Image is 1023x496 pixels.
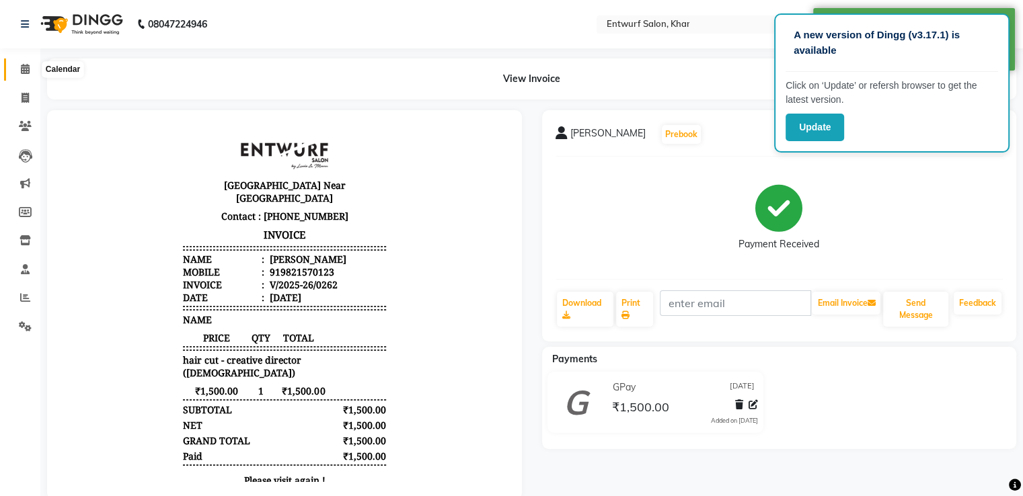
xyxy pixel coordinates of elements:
a: Print [616,292,653,327]
div: Name [122,129,204,142]
div: SUBTOTAL [122,280,172,292]
div: [PERSON_NAME] [206,129,286,142]
p: A new version of Dingg (v3.17.1) is available [794,28,990,58]
div: ₹1,500.00 [273,280,326,292]
span: PRICE [122,208,190,220]
div: ₹1,500.00 [273,311,326,323]
p: [GEOGRAPHIC_DATA] Near [GEOGRAPHIC_DATA] [122,52,326,83]
span: ₹1,500.00 [611,399,669,418]
span: [PERSON_NAME] [570,126,646,145]
h3: INVOICE [122,101,326,120]
span: NAME [122,190,151,202]
div: Payment Received [738,237,819,251]
button: Prebook [662,125,701,144]
span: TOTAL [212,208,265,220]
span: QTY [190,208,212,220]
div: GRAND TOTAL [122,311,190,323]
p: Please visit again ! [122,350,326,363]
a: Feedback [954,292,1001,315]
span: : [201,142,204,155]
div: Invoice [122,155,204,167]
a: Download [557,292,614,327]
div: NET [122,295,142,308]
div: View Invoice [47,58,1016,99]
div: Added on [DATE] [711,416,758,425]
div: Date [122,167,204,180]
img: logo [34,5,126,43]
b: 08047224946 [148,5,207,43]
span: : [201,129,204,142]
button: Update [786,114,844,141]
span: : [201,155,204,167]
span: ₹1,500.00 [122,261,190,274]
div: Mobile [122,142,204,155]
span: Payments [552,353,597,365]
div: ₹1,500.00 [273,295,326,308]
input: enter email [660,290,811,316]
div: V/2025-26/0262 [206,155,277,167]
span: hair cut - creative director ([DEMOGRAPHIC_DATA]) [122,230,326,255]
span: [DATE] [730,380,755,395]
span: ₹1,500.00 [212,261,265,274]
button: Email Invoice [812,292,880,315]
p: Contact : [PHONE_NUMBER] [122,83,326,101]
div: ₹1,500.00 [273,326,326,339]
span: : [201,167,204,180]
span: GPay [612,380,635,395]
div: [DATE] [206,167,241,180]
button: Send Message [883,292,948,327]
div: Calendar [42,62,83,78]
img: file_1645603284825.png [174,11,274,50]
div: Paid [122,326,142,339]
div: 919821570123 [206,142,274,155]
p: Click on ‘Update’ or refersh browser to get the latest version. [786,79,998,107]
span: 1 [190,261,212,274]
